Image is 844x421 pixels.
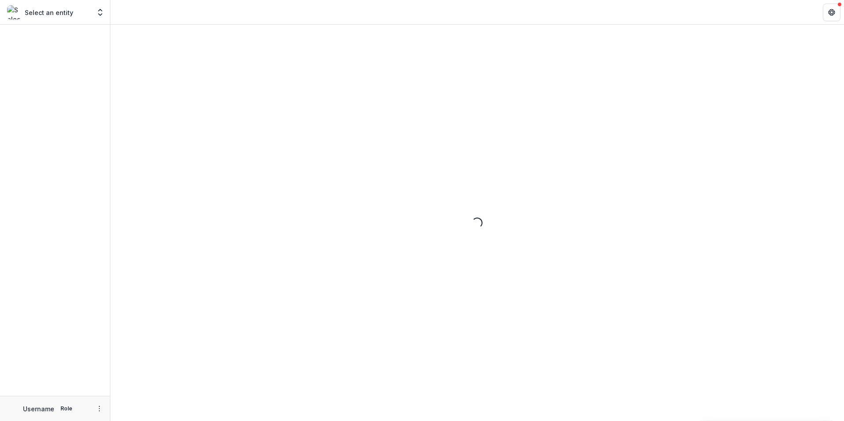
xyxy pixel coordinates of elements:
p: Role [58,405,75,413]
button: Get Help [823,4,840,21]
p: Select an entity [25,8,73,17]
img: Select an entity [7,5,21,19]
button: Open entity switcher [94,4,106,21]
p: Username [23,404,54,413]
button: More [94,403,105,414]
